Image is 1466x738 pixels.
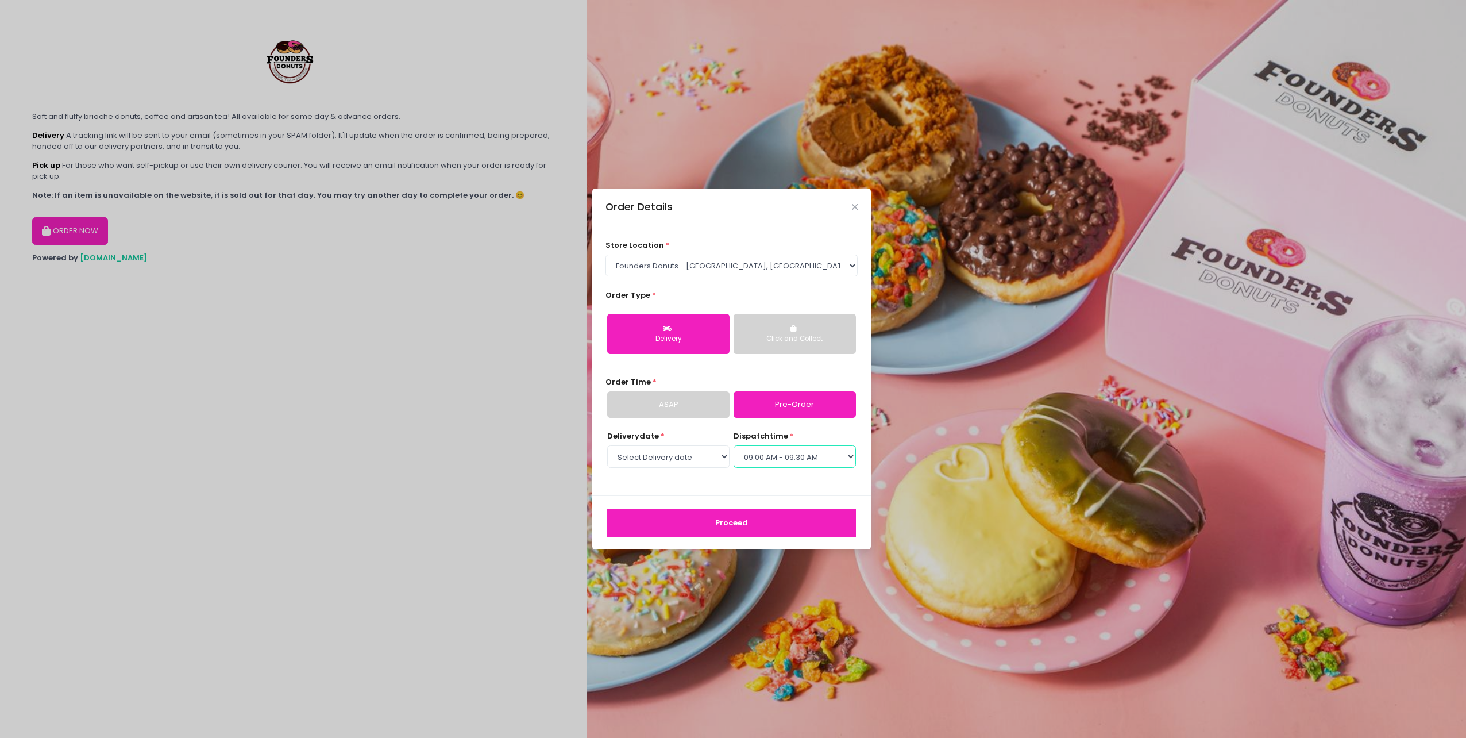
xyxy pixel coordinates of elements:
[607,391,730,418] a: ASAP
[605,290,650,301] span: Order Type
[734,430,788,441] span: dispatch time
[734,314,856,354] button: Click and Collect
[607,509,856,537] button: Proceed
[734,391,856,418] a: Pre-Order
[742,334,848,344] div: Click and Collect
[607,314,730,354] button: Delivery
[605,376,651,387] span: Order Time
[852,204,858,210] button: Close
[615,334,722,344] div: Delivery
[605,199,673,214] div: Order Details
[607,430,659,441] span: Delivery date
[605,240,664,251] span: store location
